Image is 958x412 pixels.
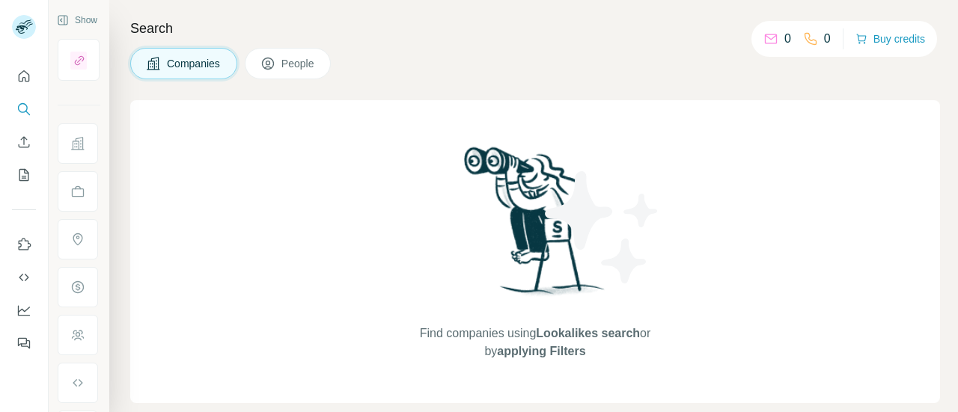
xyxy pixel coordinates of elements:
button: Buy credits [855,28,925,49]
button: Use Surfe on LinkedIn [12,231,36,258]
span: People [281,56,316,71]
span: Find companies using or by [415,325,655,360]
button: Use Surfe API [12,264,36,291]
span: Companies [167,56,222,71]
img: Surfe Illustration - Stars [535,160,670,295]
button: Show [46,9,108,31]
p: 0 [784,30,791,48]
span: applying Filters [497,345,585,357]
span: Lookalikes search [536,327,640,339]
button: Dashboard [12,297,36,324]
button: Enrich CSV [12,129,36,156]
button: Quick start [12,63,36,90]
button: My lists [12,162,36,188]
h4: Search [130,18,940,39]
button: Search [12,96,36,123]
button: Feedback [12,330,36,357]
p: 0 [824,30,831,48]
img: Surfe Illustration - Woman searching with binoculars [457,143,613,310]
